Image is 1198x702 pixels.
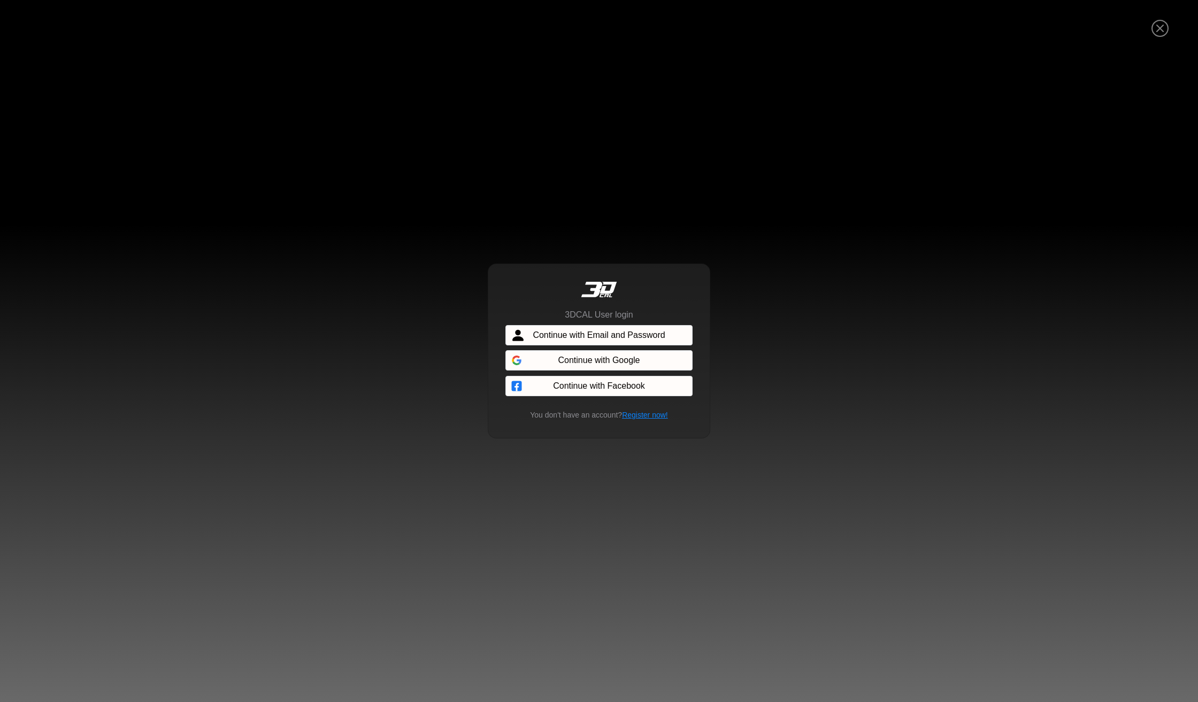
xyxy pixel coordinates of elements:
[1146,14,1174,44] button: Close
[137,316,204,349] div: Articles
[62,126,148,227] span: We're online!
[565,310,633,320] h6: 3DCAL User login
[533,329,665,342] span: Continue with Email and Password
[12,55,28,71] div: Navigation go back
[532,354,686,367] span: Continue with Google
[505,350,693,372] div: Continue with Google
[72,56,196,70] div: Chat with us now
[505,376,693,396] button: Continue with Facebook
[175,5,201,31] div: Minimize live chat window
[5,335,72,342] span: Conversation
[72,316,138,349] div: FAQs
[505,325,693,345] button: Continue with Email and Password
[622,411,668,419] a: Register now!
[524,410,674,421] small: You don't have an account?
[5,279,204,316] textarea: Type your message and hit 'Enter'
[553,380,645,392] span: Continue with Facebook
